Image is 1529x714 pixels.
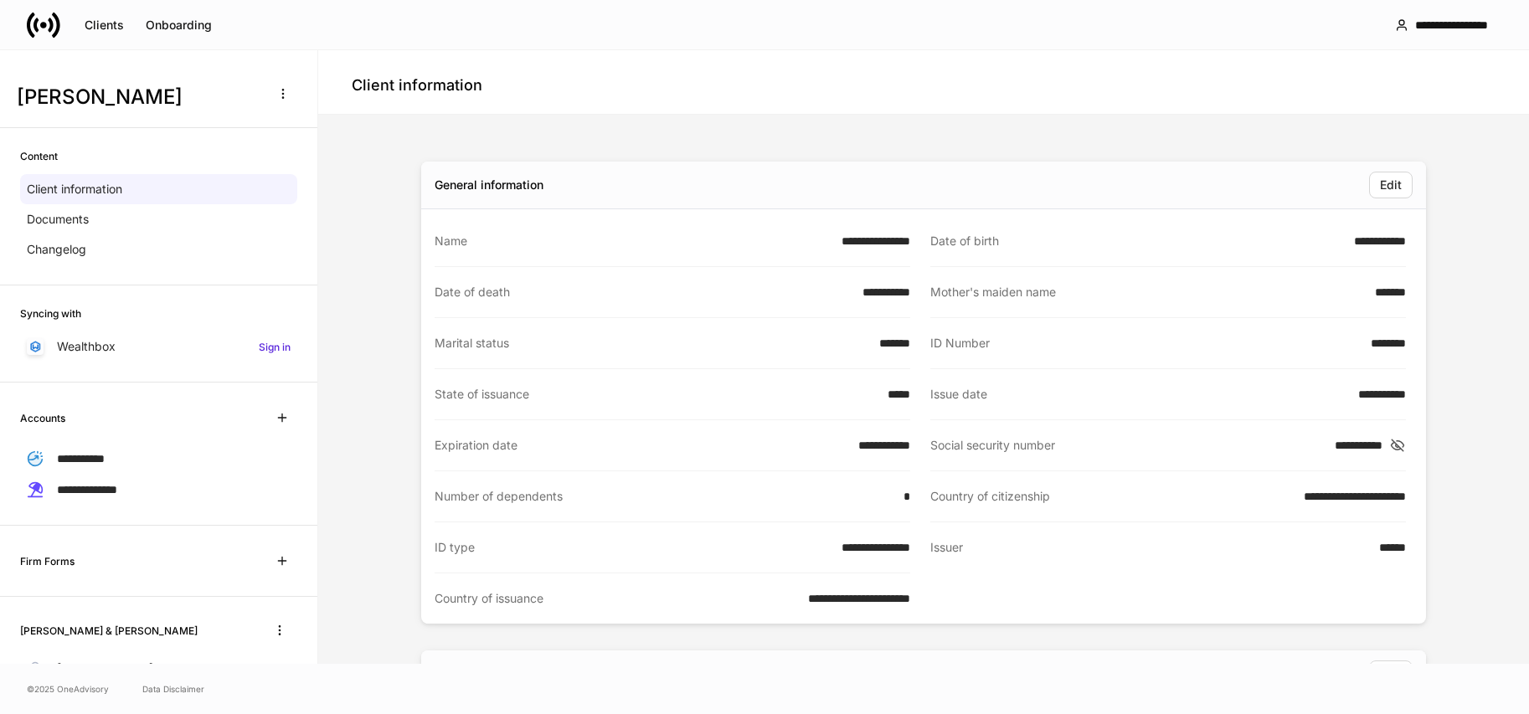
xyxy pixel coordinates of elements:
a: [PERSON_NAME] [20,654,297,684]
p: Documents [27,211,89,228]
a: Data Disclaimer [142,682,204,696]
a: Client information [20,174,297,204]
div: ID type [435,539,831,556]
div: Issue date [930,386,1348,403]
button: Clients [74,12,135,39]
div: Country of issuance [435,590,798,607]
div: Number of dependents [435,488,893,505]
div: General information [435,177,543,193]
p: Client information [27,181,122,198]
div: Onboarding [146,19,212,31]
div: Expiration date [435,437,848,454]
h3: [PERSON_NAME] [17,84,259,110]
button: Edit [1369,172,1413,198]
div: ID Number [930,335,1361,352]
div: Date of death [435,284,852,300]
div: Clients [85,19,124,31]
h4: Client information [352,75,482,95]
a: Changelog [20,234,297,265]
a: WealthboxSign in [20,331,297,362]
div: Social security number [930,437,1325,454]
div: Country of citizenship [930,488,1294,505]
div: Date of birth [930,233,1344,249]
h6: Accounts [20,410,65,426]
h6: Sign in [259,339,291,355]
a: Documents [20,204,297,234]
p: Changelog [27,241,86,258]
p: [PERSON_NAME] [57,660,153,677]
h6: Syncing with [20,306,81,321]
div: Name [435,233,831,249]
button: Onboarding [135,12,223,39]
h6: [PERSON_NAME] & [PERSON_NAME] [20,623,198,639]
span: © 2025 OneAdvisory [27,682,109,696]
div: Mother's maiden name [930,284,1365,300]
div: State of issuance [435,386,878,403]
div: Marital status [435,335,869,352]
div: Edit [1380,179,1402,191]
h6: Firm Forms [20,553,75,569]
h6: Content [20,148,58,164]
div: Issuer [930,539,1369,557]
p: Wealthbox [57,338,116,355]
